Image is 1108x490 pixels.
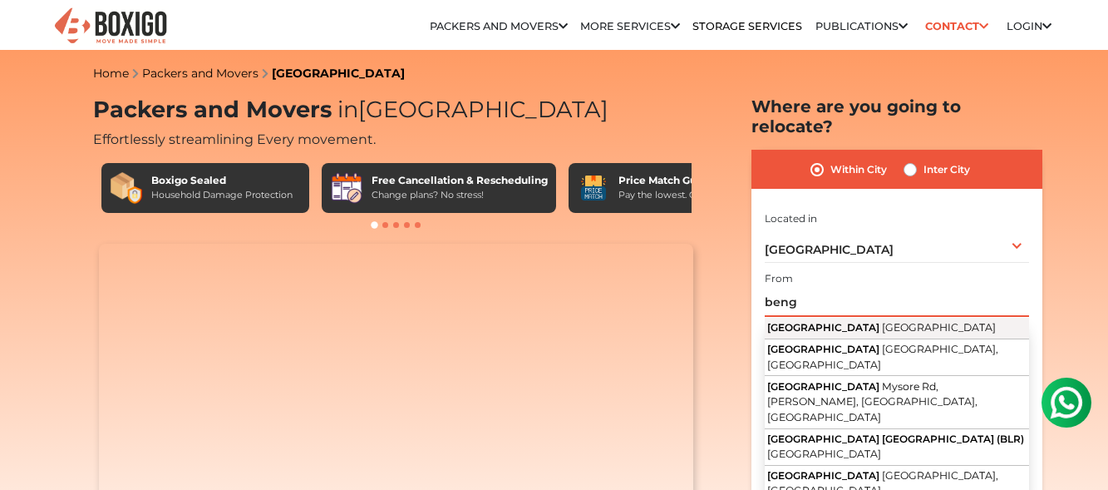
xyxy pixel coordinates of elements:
[93,97,700,124] h1: Packers and Movers
[765,339,1029,377] button: [GEOGRAPHIC_DATA] [GEOGRAPHIC_DATA], [GEOGRAPHIC_DATA]
[767,469,879,482] span: [GEOGRAPHIC_DATA]
[815,20,908,32] a: Publications
[767,343,998,371] span: [GEOGRAPHIC_DATA], [GEOGRAPHIC_DATA]
[830,160,887,180] label: Within City
[767,380,879,393] span: [GEOGRAPHIC_DATA]
[430,20,568,32] a: Packers and Movers
[767,380,978,423] span: Mysore Rd, [PERSON_NAME], [GEOGRAPHIC_DATA], [GEOGRAPHIC_DATA]
[272,66,405,81] a: [GEOGRAPHIC_DATA]
[751,97,1042,136] h2: Where are you going to relocate?
[882,321,996,334] span: [GEOGRAPHIC_DATA]
[920,13,994,39] a: Contact
[692,20,802,32] a: Storage Services
[618,188,745,202] div: Pay the lowest. Guaranteed!
[767,433,1024,445] span: [GEOGRAPHIC_DATA] [GEOGRAPHIC_DATA] (BLR)
[151,188,293,202] div: Household Damage Protection
[17,17,50,50] img: whatsapp-icon.svg
[765,211,817,226] label: Located in
[618,173,745,188] div: Price Match Guarantee
[923,160,970,180] label: Inter City
[93,66,129,81] a: Home
[372,173,548,188] div: Free Cancellation & Rescheduling
[577,171,610,205] img: Price Match Guarantee
[151,173,293,188] div: Boxigo Sealed
[330,171,363,205] img: Free Cancellation & Rescheduling
[765,271,793,286] label: From
[767,321,879,334] span: [GEOGRAPHIC_DATA]
[93,131,376,147] span: Effortlessly streamlining Every movement.
[142,66,259,81] a: Packers and Movers
[52,6,169,47] img: Boxigo
[580,20,680,32] a: More services
[765,429,1029,466] button: [GEOGRAPHIC_DATA] [GEOGRAPHIC_DATA] (BLR) [GEOGRAPHIC_DATA]
[765,376,1029,428] button: [GEOGRAPHIC_DATA] Mysore Rd, [PERSON_NAME], [GEOGRAPHIC_DATA], [GEOGRAPHIC_DATA]
[767,343,879,355] span: [GEOGRAPHIC_DATA]
[332,96,608,123] span: [GEOGRAPHIC_DATA]
[765,242,894,257] span: [GEOGRAPHIC_DATA]
[765,288,1029,317] input: Select Building or Nearest Landmark
[372,188,548,202] div: Change plans? No stress!
[1007,20,1051,32] a: Login
[337,96,358,123] span: in
[110,171,143,205] img: Boxigo Sealed
[767,448,881,460] span: [GEOGRAPHIC_DATA]
[765,318,1029,339] button: [GEOGRAPHIC_DATA] [GEOGRAPHIC_DATA]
